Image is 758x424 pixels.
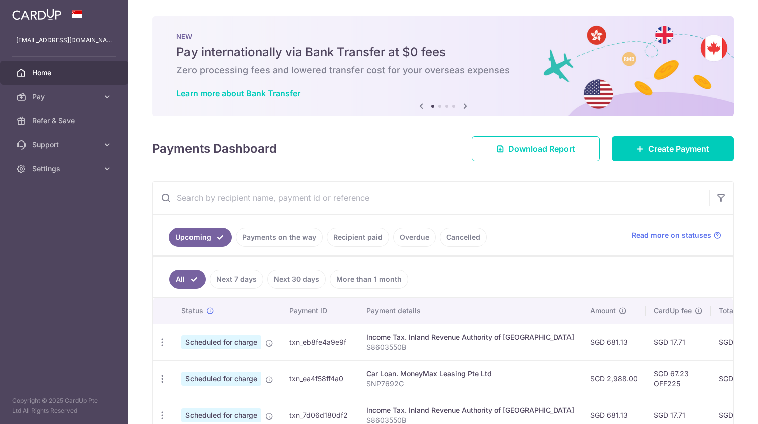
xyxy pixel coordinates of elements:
input: Search by recipient name, payment id or reference [153,182,709,214]
span: Status [181,306,203,316]
a: Next 30 days [267,270,326,289]
a: Recipient paid [327,228,389,247]
span: Total amt. [719,306,752,316]
a: Overdue [393,228,436,247]
p: NEW [176,32,710,40]
div: Income Tax. Inland Revenue Authority of [GEOGRAPHIC_DATA] [366,405,574,415]
p: SNP7692G [366,379,574,389]
a: All [169,270,206,289]
h6: Zero processing fees and lowered transfer cost for your overseas expenses [176,64,710,76]
span: Scheduled for charge [181,372,261,386]
span: Pay [32,92,98,102]
span: Settings [32,164,98,174]
td: SGD 17.71 [646,324,711,360]
a: Next 7 days [210,270,263,289]
td: SGD 67.23 OFF225 [646,360,711,397]
span: Scheduled for charge [181,408,261,422]
p: S8603550B [366,342,574,352]
a: Cancelled [440,228,487,247]
td: SGD 2,988.00 [582,360,646,397]
h5: Pay internationally via Bank Transfer at $0 fees [176,44,710,60]
span: Refer & Save [32,116,98,126]
span: Home [32,68,98,78]
a: Read more on statuses [632,230,721,240]
span: Read more on statuses [632,230,711,240]
th: Payment details [358,298,582,324]
span: CardUp fee [654,306,692,316]
p: [EMAIL_ADDRESS][DOMAIN_NAME] [16,35,112,45]
a: More than 1 month [330,270,408,289]
img: CardUp [12,8,61,20]
span: Scheduled for charge [181,335,261,349]
a: Learn more about Bank Transfer [176,88,300,98]
td: txn_ea4f58ff4a0 [281,360,358,397]
span: Support [32,140,98,150]
h4: Payments Dashboard [152,140,277,158]
a: Upcoming [169,228,232,247]
span: Amount [590,306,616,316]
td: SGD 681.13 [582,324,646,360]
a: Payments on the way [236,228,323,247]
img: Bank transfer banner [152,16,734,116]
div: Income Tax. Inland Revenue Authority of [GEOGRAPHIC_DATA] [366,332,574,342]
span: Create Payment [648,143,709,155]
a: Download Report [472,136,600,161]
td: txn_eb8fe4a9e9f [281,324,358,360]
th: Payment ID [281,298,358,324]
div: Car Loan. MoneyMax Leasing Pte Ltd [366,369,574,379]
span: Download Report [508,143,575,155]
a: Create Payment [612,136,734,161]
